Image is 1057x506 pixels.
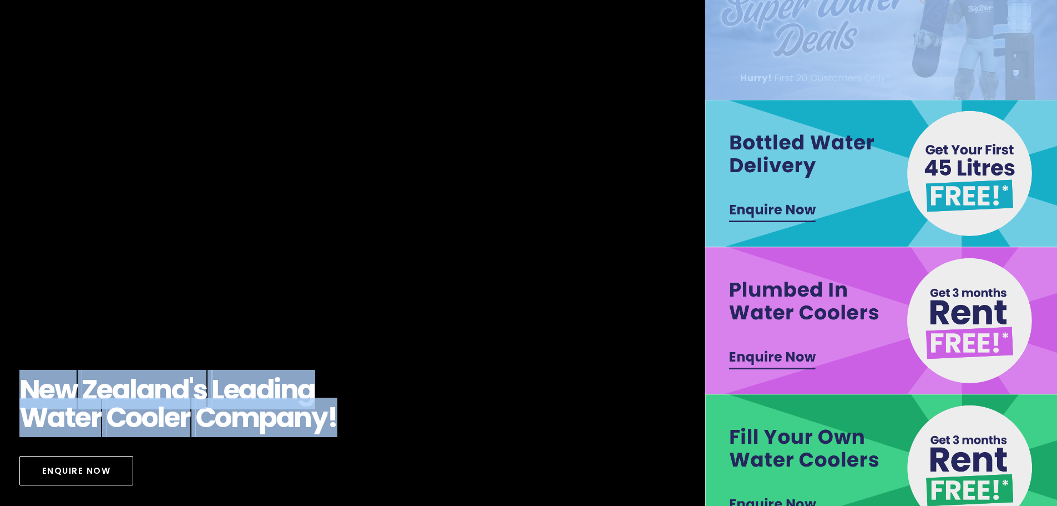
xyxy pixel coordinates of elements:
[215,404,231,432] span: o
[171,376,189,404] span: d
[195,404,215,432] span: C
[75,404,90,432] span: e
[90,404,102,432] span: r
[211,376,224,404] span: L
[239,376,256,404] span: a
[179,404,190,432] span: r
[129,376,136,404] span: l
[136,376,154,404] span: a
[294,404,311,432] span: n
[125,404,141,432] span: o
[259,404,276,432] span: p
[327,404,337,432] span: !
[224,376,239,404] span: e
[65,404,75,432] span: t
[984,433,1041,490] iframe: Chatbot
[193,376,207,404] span: s
[112,376,130,404] span: a
[54,376,77,404] span: w
[189,376,193,404] span: '
[47,404,65,432] span: a
[276,404,294,432] span: a
[19,404,48,432] span: W
[164,404,180,432] span: e
[311,404,328,432] span: y
[82,376,97,404] span: Z
[154,376,171,404] span: n
[106,404,126,432] span: C
[280,376,298,404] span: n
[97,376,112,404] span: e
[256,376,274,404] span: d
[297,376,315,404] span: g
[231,404,259,432] span: m
[141,404,158,432] span: o
[19,456,134,485] a: Enquire Now
[39,376,54,404] span: e
[19,376,39,404] span: N
[274,376,280,404] span: i
[157,404,164,432] span: l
